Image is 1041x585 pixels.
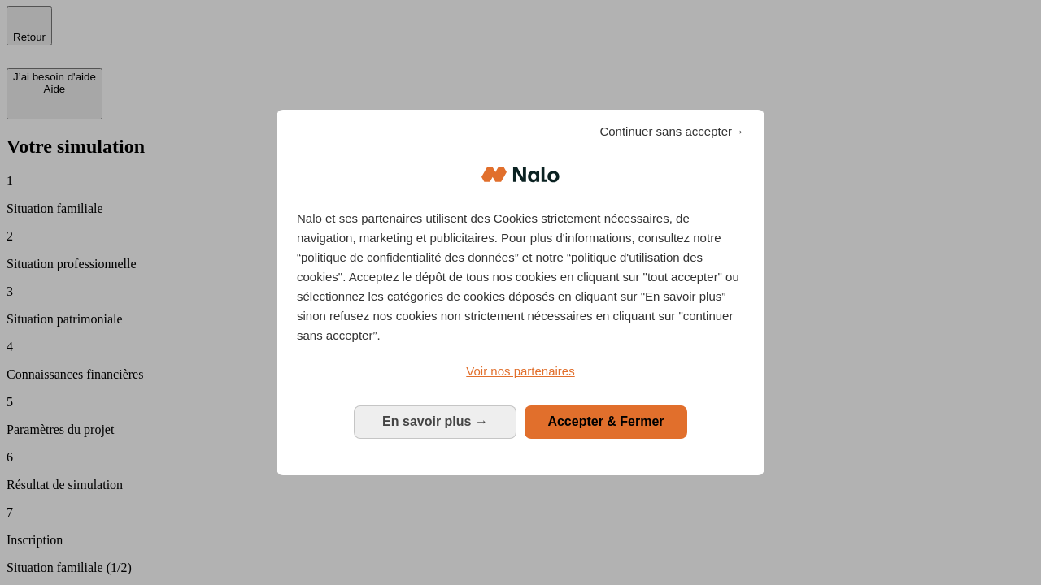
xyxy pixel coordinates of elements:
img: Logo [481,150,560,199]
span: Accepter & Fermer [547,414,664,428]
span: En savoir plus → [382,414,488,428]
p: Nalo et ses partenaires utilisent des Cookies strictement nécessaires, de navigation, marketing e... [297,209,744,345]
button: Accepter & Fermer: Accepter notre traitement des données et fermer [525,405,687,438]
span: Voir nos partenaires [466,364,574,378]
div: Bienvenue chez Nalo Gestion du consentement [277,110,764,474]
button: En savoir plus: Configurer vos consentements [354,405,516,438]
a: Voir nos partenaires [297,362,744,381]
span: Continuer sans accepter→ [599,122,744,141]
